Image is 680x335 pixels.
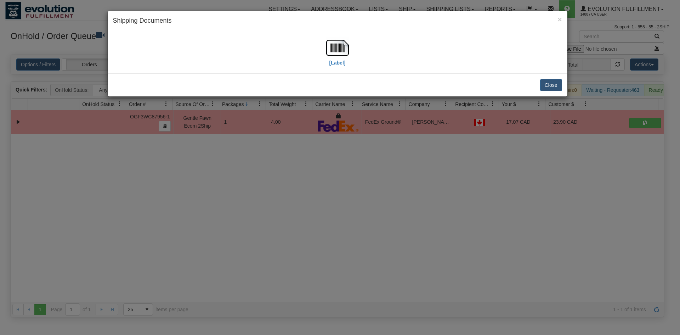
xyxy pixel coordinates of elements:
button: Close [557,16,562,23]
label: [Label] [329,59,346,66]
img: barcode.jpg [326,37,349,59]
button: Close [540,79,562,91]
a: [Label] [326,44,349,65]
h4: Shipping Documents [113,16,562,26]
span: × [557,15,562,23]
